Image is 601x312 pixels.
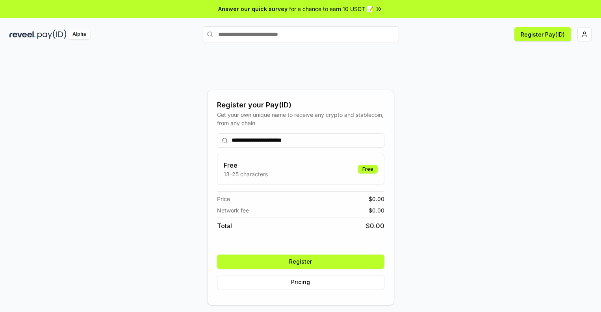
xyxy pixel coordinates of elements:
[224,161,268,170] h3: Free
[224,170,268,178] p: 13-25 characters
[37,30,67,39] img: pay_id
[217,206,249,214] span: Network fee
[289,5,373,13] span: for a chance to earn 10 USDT 📝
[217,221,232,231] span: Total
[68,30,90,39] div: Alpha
[217,195,230,203] span: Price
[9,30,36,39] img: reveel_dark
[514,27,571,41] button: Register Pay(ID)
[218,5,288,13] span: Answer our quick survey
[217,100,384,111] div: Register your Pay(ID)
[369,206,384,214] span: $ 0.00
[358,165,378,174] div: Free
[369,195,384,203] span: $ 0.00
[366,221,384,231] span: $ 0.00
[217,275,384,289] button: Pricing
[217,255,384,269] button: Register
[217,111,384,127] div: Get your own unique name to receive any crypto and stablecoin, from any chain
